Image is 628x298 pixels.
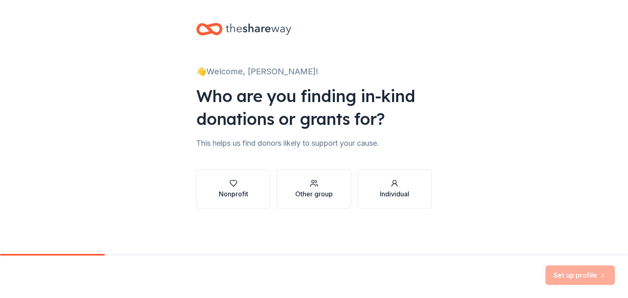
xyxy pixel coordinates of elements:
[380,189,409,199] div: Individual
[358,169,432,209] button: Individual
[196,65,432,78] div: 👋 Welcome, [PERSON_NAME]!
[277,169,351,209] button: Other group
[196,85,432,130] div: Who are you finding in-kind donations or grants for?
[295,189,333,199] div: Other group
[219,189,248,199] div: Nonprofit
[196,137,432,150] div: This helps us find donors likely to support your cause.
[196,169,270,209] button: Nonprofit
